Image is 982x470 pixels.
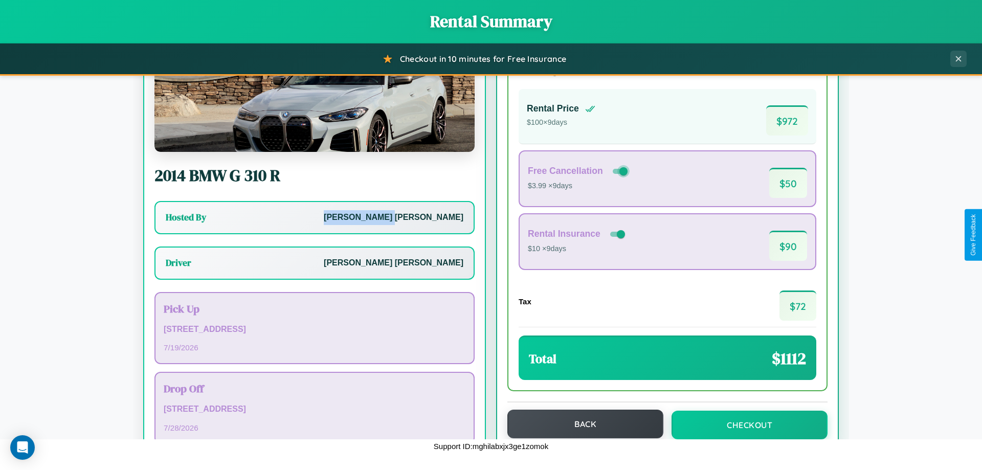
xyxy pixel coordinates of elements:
[164,402,465,417] p: [STREET_ADDRESS]
[528,242,627,256] p: $10 × 9 days
[519,297,531,306] h4: Tax
[400,54,566,64] span: Checkout in 10 minutes for Free Insurance
[769,231,807,261] span: $ 90
[527,116,595,129] p: $ 100 × 9 days
[164,341,465,354] p: 7 / 19 / 2026
[672,411,828,439] button: Checkout
[528,229,600,239] h4: Rental Insurance
[434,439,548,453] p: Support ID: mghilabxjx3ge1zomok
[10,10,972,33] h1: Rental Summary
[772,347,806,370] span: $ 1112
[507,410,663,438] button: Back
[528,166,603,176] h4: Free Cancellation
[970,214,977,256] div: Give Feedback
[324,256,463,271] p: [PERSON_NAME] [PERSON_NAME]
[528,180,630,193] p: $3.99 × 9 days
[154,164,475,187] h2: 2014 BMW G 310 R
[779,290,816,321] span: $ 72
[154,50,475,152] img: BMW G 310 R
[164,421,465,435] p: 7 / 28 / 2026
[164,322,465,337] p: [STREET_ADDRESS]
[324,210,463,225] p: [PERSON_NAME] [PERSON_NAME]
[166,211,206,223] h3: Hosted By
[10,435,35,460] div: Open Intercom Messenger
[769,168,807,198] span: $ 50
[529,350,556,367] h3: Total
[766,105,808,136] span: $ 972
[164,301,465,316] h3: Pick Up
[166,257,191,269] h3: Driver
[527,103,579,114] h4: Rental Price
[164,381,465,396] h3: Drop Off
